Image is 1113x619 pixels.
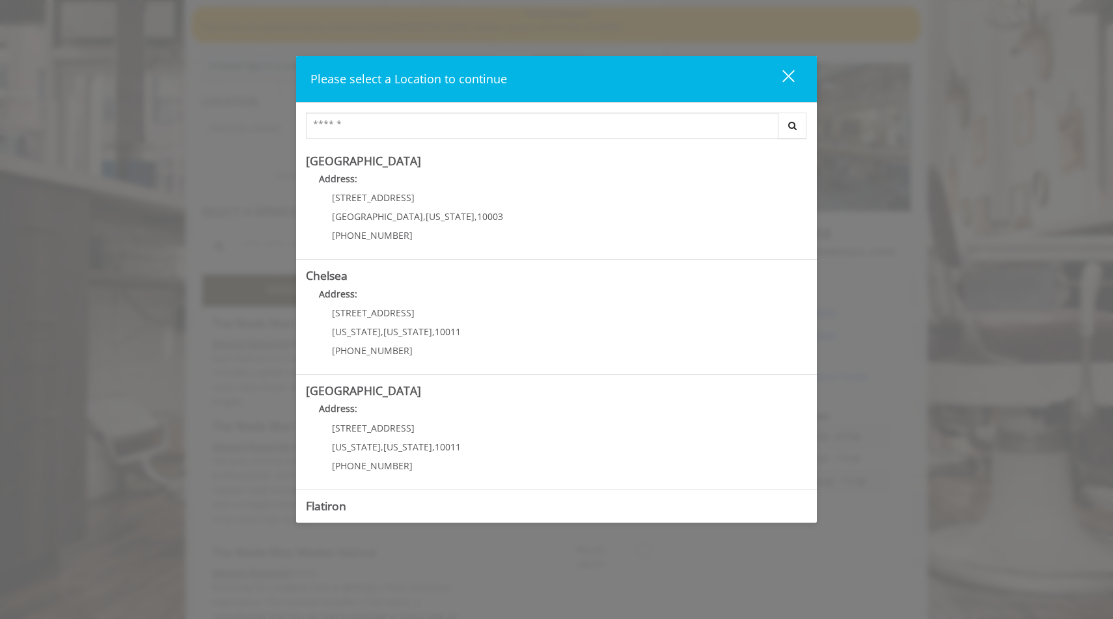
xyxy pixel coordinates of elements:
b: Flatiron [306,498,346,514]
span: [PHONE_NUMBER] [332,229,413,241]
span: [US_STATE] [383,441,432,453]
div: close dialog [767,69,793,89]
span: Please select a Location to continue [310,71,507,87]
input: Search Center [306,113,778,139]
span: [GEOGRAPHIC_DATA] [332,210,423,223]
b: Address: [319,402,357,415]
button: close dialog [758,66,803,92]
span: , [474,210,477,223]
span: [STREET_ADDRESS] [332,422,415,434]
span: [PHONE_NUMBER] [332,460,413,472]
span: [US_STATE] [383,325,432,338]
span: , [423,210,426,223]
b: Address: [319,172,357,185]
b: Chelsea [306,268,348,283]
span: [STREET_ADDRESS] [332,307,415,319]
span: [PHONE_NUMBER] [332,344,413,357]
span: [US_STATE] [332,441,381,453]
b: Address: [319,288,357,300]
i: Search button [785,121,800,130]
span: 10011 [435,441,461,453]
span: 10011 [435,325,461,338]
span: , [381,325,383,338]
span: , [432,441,435,453]
span: 10003 [477,210,503,223]
b: [GEOGRAPHIC_DATA] [306,383,421,398]
span: , [432,325,435,338]
span: [US_STATE] [426,210,474,223]
div: Center Select [306,113,807,145]
span: [STREET_ADDRESS] [332,191,415,204]
span: [US_STATE] [332,325,381,338]
span: , [381,441,383,453]
b: [GEOGRAPHIC_DATA] [306,153,421,169]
